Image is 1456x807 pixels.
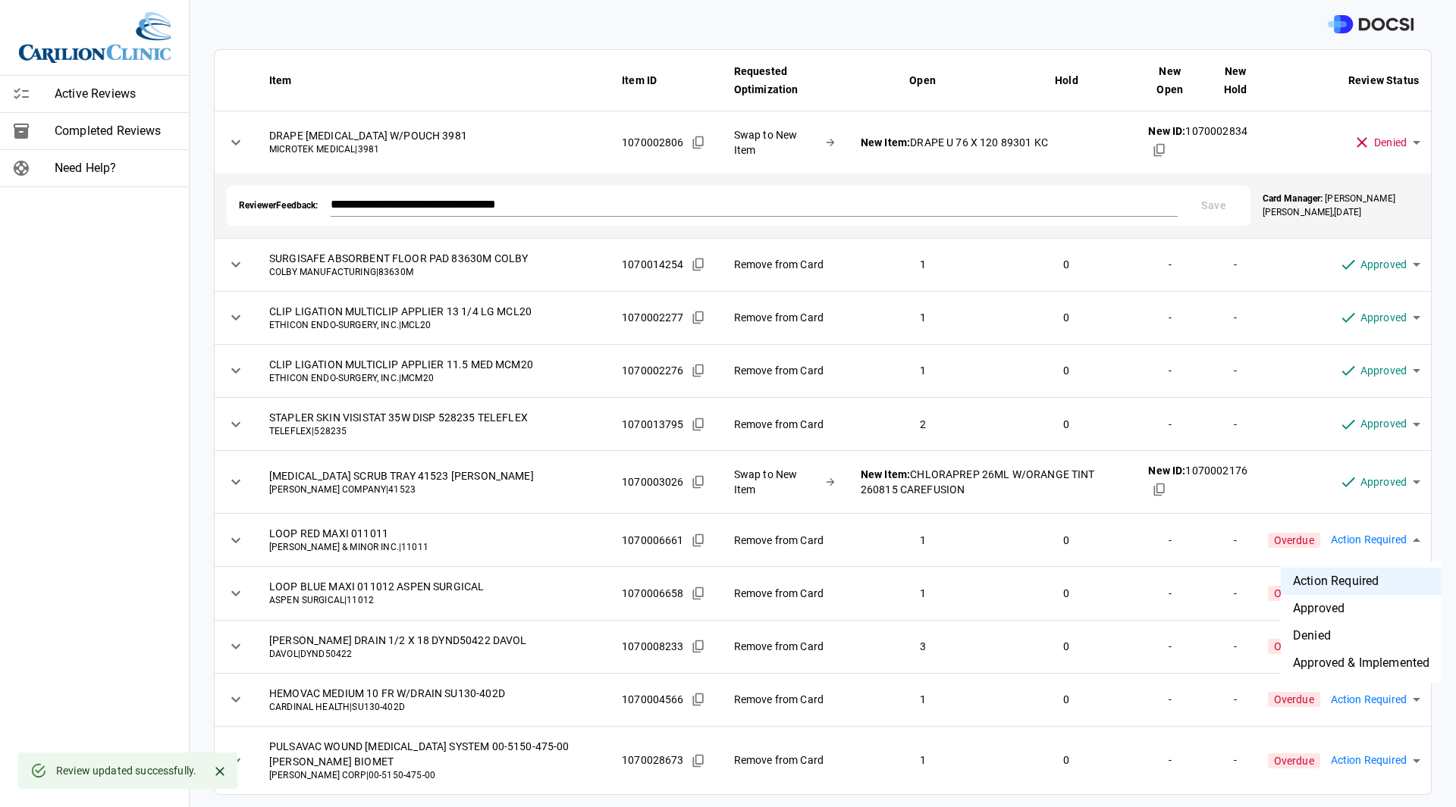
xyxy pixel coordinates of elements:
[1281,622,1442,649] li: Denied
[1281,649,1442,677] li: Approved & Implemented
[1281,595,1442,622] li: Approved
[56,757,196,784] div: Review updated successfully.
[1281,568,1442,595] li: Action Required
[209,760,231,783] button: Close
